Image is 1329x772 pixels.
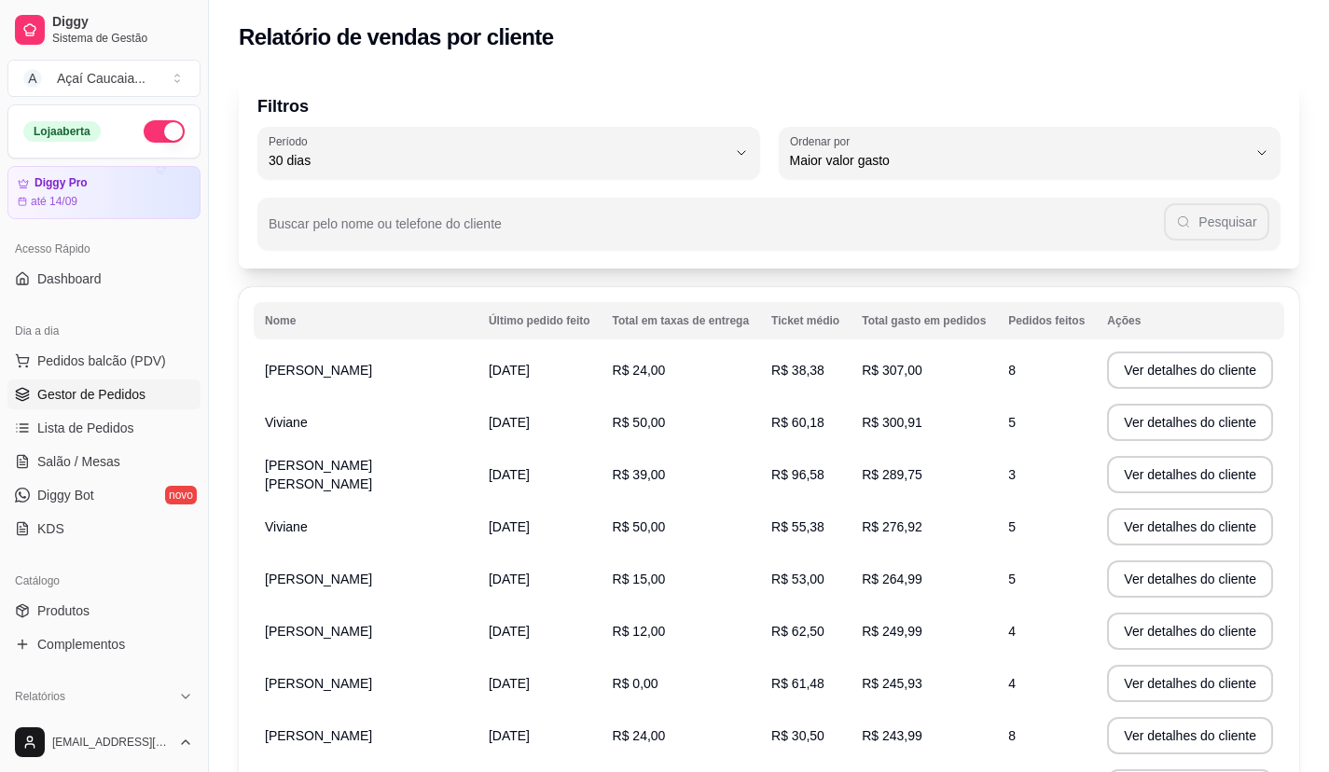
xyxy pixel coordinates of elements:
[265,458,372,491] span: [PERSON_NAME] [PERSON_NAME]
[1107,613,1273,650] button: Ver detalhes do cliente
[7,264,201,294] a: Dashboard
[265,363,372,378] span: [PERSON_NAME]
[489,676,530,691] span: [DATE]
[489,728,530,743] span: [DATE]
[7,60,201,97] button: Select a team
[489,519,530,534] span: [DATE]
[1107,560,1273,598] button: Ver detalhes do cliente
[37,519,64,538] span: KDS
[613,676,658,691] span: R$ 0,00
[254,302,478,339] th: Nome
[269,133,313,149] label: Período
[7,346,201,376] button: Pedidos balcão (PDV)
[862,624,922,639] span: R$ 249,99
[1008,676,1016,691] span: 4
[771,519,824,534] span: R$ 55,38
[862,676,922,691] span: R$ 245,93
[7,166,201,219] a: Diggy Proaté 14/09
[52,31,193,46] span: Sistema de Gestão
[790,133,856,149] label: Ordenar por
[1008,415,1016,430] span: 5
[851,302,997,339] th: Total gasto em pedidos
[265,572,372,586] span: [PERSON_NAME]
[613,572,666,586] span: R$ 15,00
[771,624,824,639] span: R$ 62,50
[37,352,166,370] span: Pedidos balcão (PDV)
[489,572,530,586] span: [DATE]
[1107,352,1273,389] button: Ver detalhes do cliente
[478,302,602,339] th: Último pedido feito
[1008,363,1016,378] span: 8
[779,127,1281,179] button: Ordenar porMaior valor gasto
[489,363,530,378] span: [DATE]
[265,415,308,430] span: Viviane
[862,363,922,378] span: R$ 307,00
[239,22,554,52] h2: Relatório de vendas por cliente
[771,363,824,378] span: R$ 38,38
[57,69,145,88] div: Açaí Caucaia ...
[862,728,922,743] span: R$ 243,99
[15,689,65,704] span: Relatórios
[7,596,201,626] a: Produtos
[771,572,824,586] span: R$ 53,00
[489,624,530,639] span: [DATE]
[7,234,201,264] div: Acesso Rápido
[790,151,1248,170] span: Maior valor gasto
[771,415,824,430] span: R$ 60,18
[862,467,922,482] span: R$ 289,75
[7,711,201,741] a: Relatórios de vendas
[862,519,922,534] span: R$ 276,92
[489,415,530,430] span: [DATE]
[23,121,101,142] div: Loja aberta
[1107,665,1273,702] button: Ver detalhes do cliente
[35,176,88,190] article: Diggy Pro
[37,419,134,437] span: Lista de Pedidos
[1008,728,1016,743] span: 8
[771,676,824,691] span: R$ 61,48
[37,452,120,471] span: Salão / Mesas
[52,735,171,750] span: [EMAIL_ADDRESS][DOMAIN_NAME]
[613,467,666,482] span: R$ 39,00
[602,302,761,339] th: Total em taxas de entrega
[265,676,372,691] span: [PERSON_NAME]
[1107,508,1273,545] button: Ver detalhes do cliente
[7,7,201,52] a: DiggySistema de Gestão
[1107,404,1273,441] button: Ver detalhes do cliente
[265,519,308,534] span: Viviane
[265,624,372,639] span: [PERSON_NAME]
[613,728,666,743] span: R$ 24,00
[265,728,372,743] span: [PERSON_NAME]
[1008,572,1016,586] span: 5
[7,566,201,596] div: Catálogo
[7,316,201,346] div: Dia a dia
[1107,456,1273,493] button: Ver detalhes do cliente
[771,467,824,482] span: R$ 96,58
[1008,624,1016,639] span: 4
[760,302,851,339] th: Ticket médio
[31,194,77,209] article: até 14/09
[37,486,94,504] span: Diggy Bot
[37,635,125,654] span: Complementos
[269,222,1164,241] input: Buscar pelo nome ou telefone do cliente
[257,127,760,179] button: Período30 dias
[37,601,90,620] span: Produtos
[1008,467,1016,482] span: 3
[7,629,201,659] a: Complementos
[7,480,201,510] a: Diggy Botnovo
[489,467,530,482] span: [DATE]
[771,728,824,743] span: R$ 30,50
[997,302,1096,339] th: Pedidos feitos
[862,572,922,586] span: R$ 264,99
[7,720,201,765] button: [EMAIL_ADDRESS][DOMAIN_NAME]
[1107,717,1273,754] button: Ver detalhes do cliente
[613,415,666,430] span: R$ 50,00
[7,413,201,443] a: Lista de Pedidos
[7,379,201,409] a: Gestor de Pedidos
[23,69,42,88] span: A
[1008,519,1016,534] span: 5
[613,624,666,639] span: R$ 12,00
[269,151,727,170] span: 30 dias
[37,269,102,288] span: Dashboard
[7,447,201,476] a: Salão / Mesas
[52,14,193,31] span: Diggy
